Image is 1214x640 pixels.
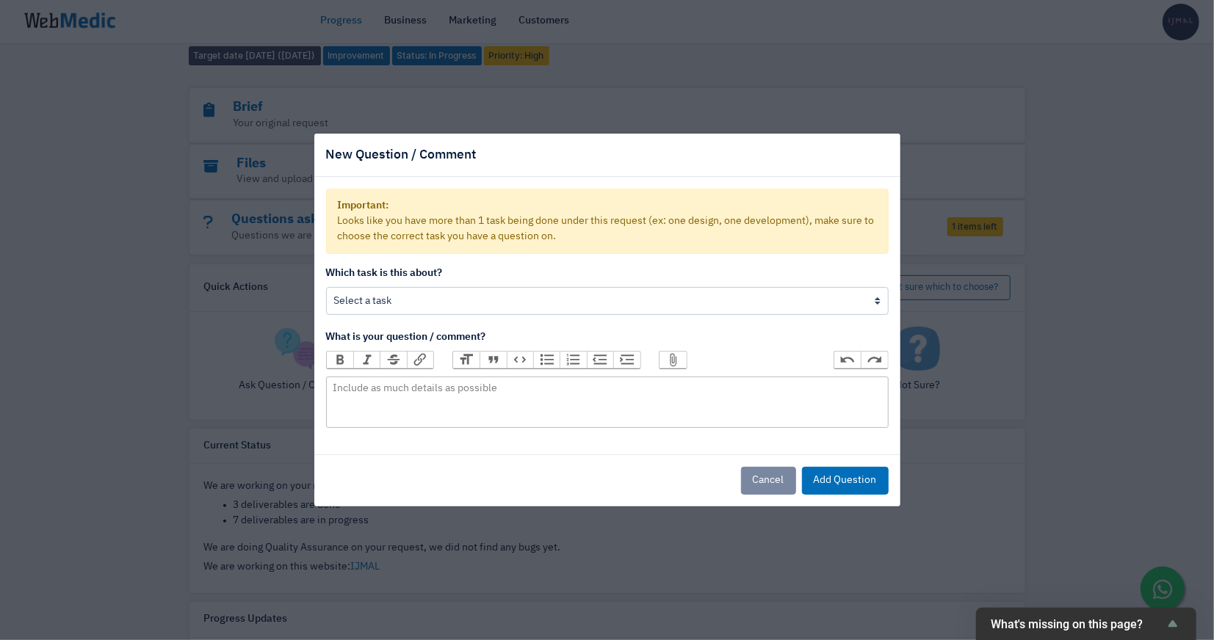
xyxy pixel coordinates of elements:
[327,352,353,368] button: Bold
[453,352,480,368] button: Heading
[660,352,686,368] button: Attach Files
[991,617,1164,631] span: What's missing on this page?
[861,352,887,368] button: Redo
[802,467,889,495] button: Add Question
[338,200,389,211] strong: Important:
[991,615,1182,633] button: Show survey - What's missing on this page?
[380,352,406,368] button: Strikethrough
[407,352,433,368] button: Link
[560,352,586,368] button: Numbers
[326,268,443,278] strong: Which task is this about?
[326,332,486,342] strong: What is your question / comment?
[507,352,533,368] button: Code
[480,352,506,368] button: Quote
[741,467,796,495] button: Cancel
[533,352,560,368] button: Bullets
[834,352,861,368] button: Undo
[326,145,477,164] h5: New Question / Comment
[326,189,889,254] div: Looks like you have more than 1 task being done under this request (ex: one design, one developme...
[353,352,380,368] button: Italic
[613,352,640,368] button: Increase Level
[587,352,613,368] button: Decrease Level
